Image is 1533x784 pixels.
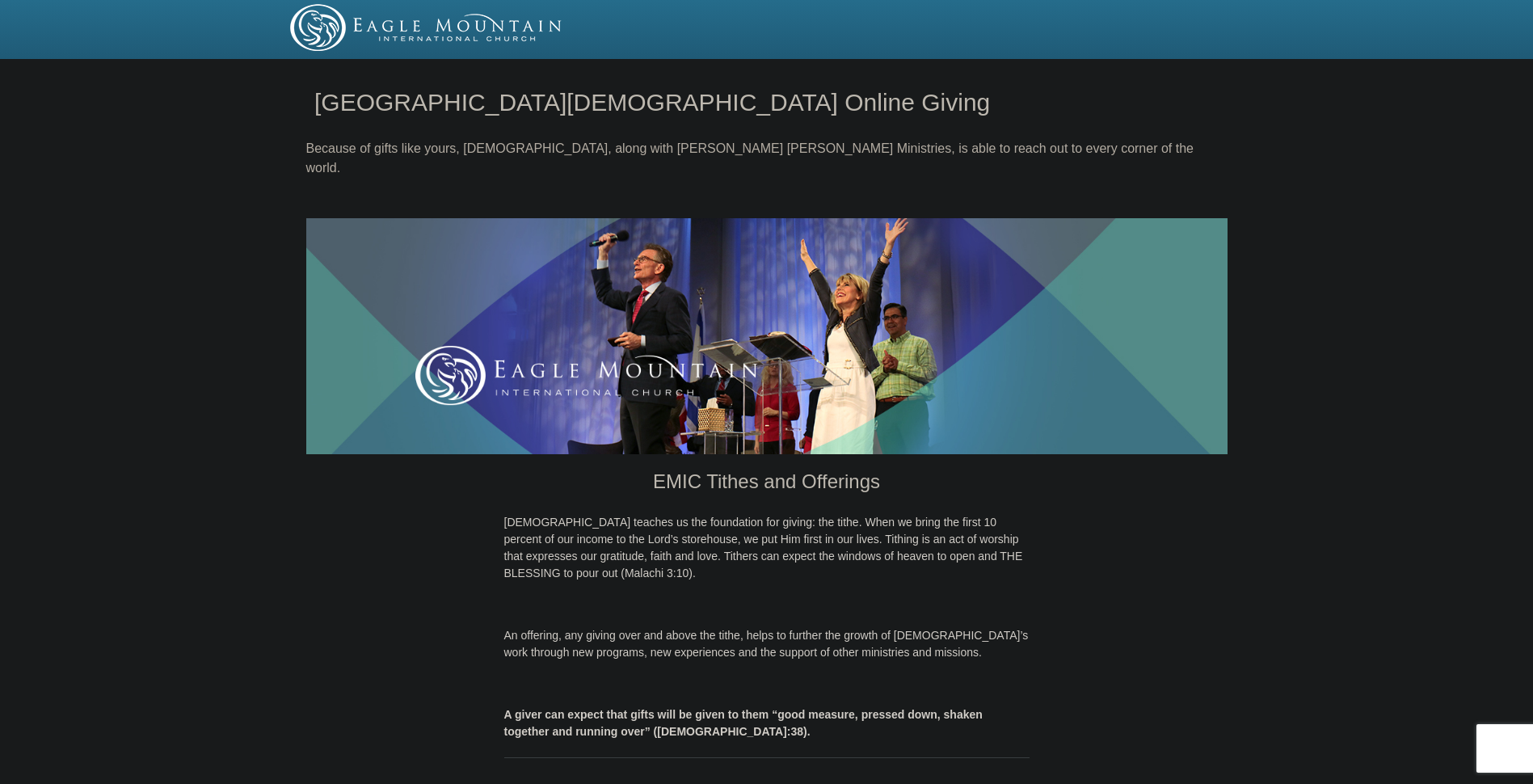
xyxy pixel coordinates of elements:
h1: [GEOGRAPHIC_DATA][DEMOGRAPHIC_DATA] Online Giving [314,89,1219,116]
img: EMIC [290,4,563,51]
p: Because of gifts like yours, [DEMOGRAPHIC_DATA], along with [PERSON_NAME] [PERSON_NAME] Ministrie... [306,139,1228,178]
h3: EMIC Tithes and Offerings [504,454,1030,514]
p: An offering, any giving over and above the tithe, helps to further the growth of [DEMOGRAPHIC_DAT... [504,627,1030,661]
b: A giver can expect that gifts will be given to them “good measure, pressed down, shaken together ... [504,708,983,738]
p: [DEMOGRAPHIC_DATA] teaches us the foundation for giving: the tithe. When we bring the first 10 pe... [504,514,1030,582]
